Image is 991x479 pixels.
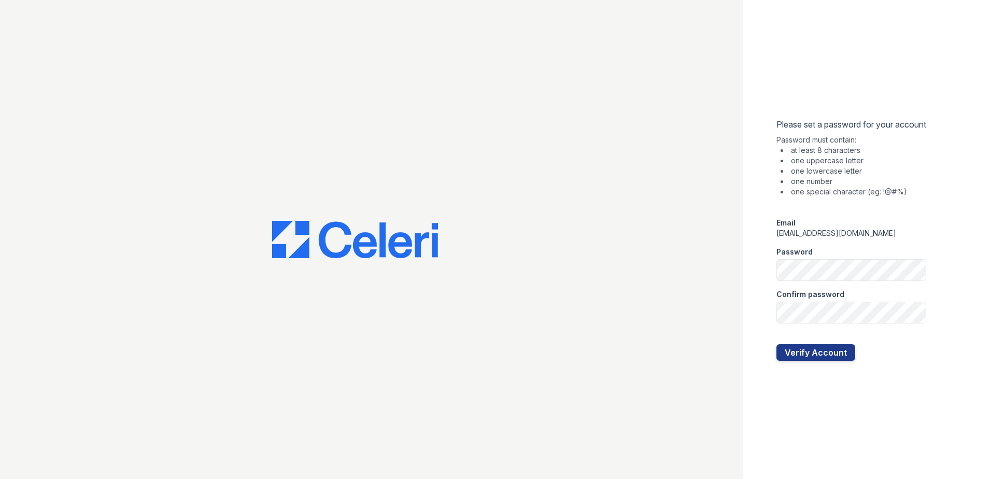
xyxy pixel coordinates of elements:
form: Please set a password for your account [776,118,926,361]
label: Password [776,247,813,257]
div: [EMAIL_ADDRESS][DOMAIN_NAME] [776,228,926,238]
li: at least 8 characters [781,145,926,156]
button: Verify Account [776,344,855,361]
li: one number [781,176,926,187]
li: one special character (eg: !@#%) [781,187,926,197]
li: one lowercase letter [781,166,926,176]
div: Email [776,218,926,228]
img: CE_Logo_Blue-a8612792a0a2168367f1c8372b55b34899dd931a85d93a1a3d3e32e68fde9ad4.png [272,221,438,258]
div: Password must contain: [776,135,926,197]
label: Confirm password [776,289,844,300]
li: one uppercase letter [781,156,926,166]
